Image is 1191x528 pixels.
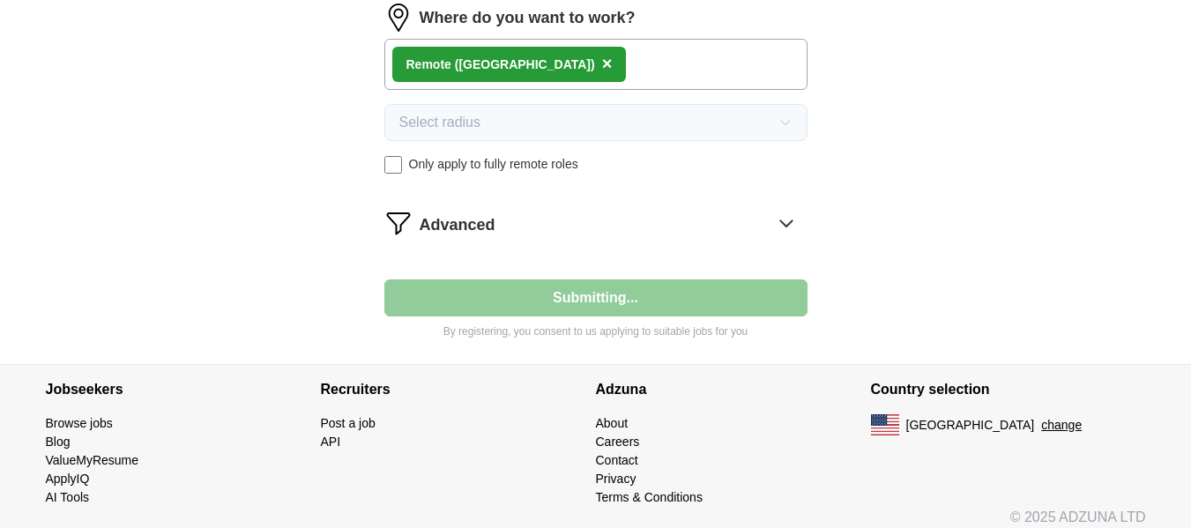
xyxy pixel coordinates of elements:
[46,490,90,504] a: AI Tools
[406,56,595,74] div: Remote ([GEOGRAPHIC_DATA])
[399,112,481,133] span: Select radius
[46,416,113,430] a: Browse jobs
[384,4,413,32] img: location.png
[321,435,341,449] a: API
[409,155,578,174] span: Only apply to fully remote roles
[596,453,638,467] a: Contact
[321,416,376,430] a: Post a job
[602,54,613,73] span: ×
[871,414,899,435] img: US flag
[871,365,1146,414] h4: Country selection
[420,213,495,237] span: Advanced
[384,156,402,174] input: Only apply to fully remote roles
[384,209,413,237] img: filter
[602,51,613,78] button: ×
[384,323,808,339] p: By registering, you consent to us applying to suitable jobs for you
[596,490,703,504] a: Terms & Conditions
[46,453,139,467] a: ValueMyResume
[46,472,90,486] a: ApplyIQ
[1041,416,1082,435] button: change
[596,416,629,430] a: About
[384,279,808,316] button: Submitting...
[596,435,640,449] a: Careers
[46,435,71,449] a: Blog
[906,416,1035,435] span: [GEOGRAPHIC_DATA]
[596,472,636,486] a: Privacy
[384,104,808,141] button: Select radius
[420,6,636,30] label: Where do you want to work?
